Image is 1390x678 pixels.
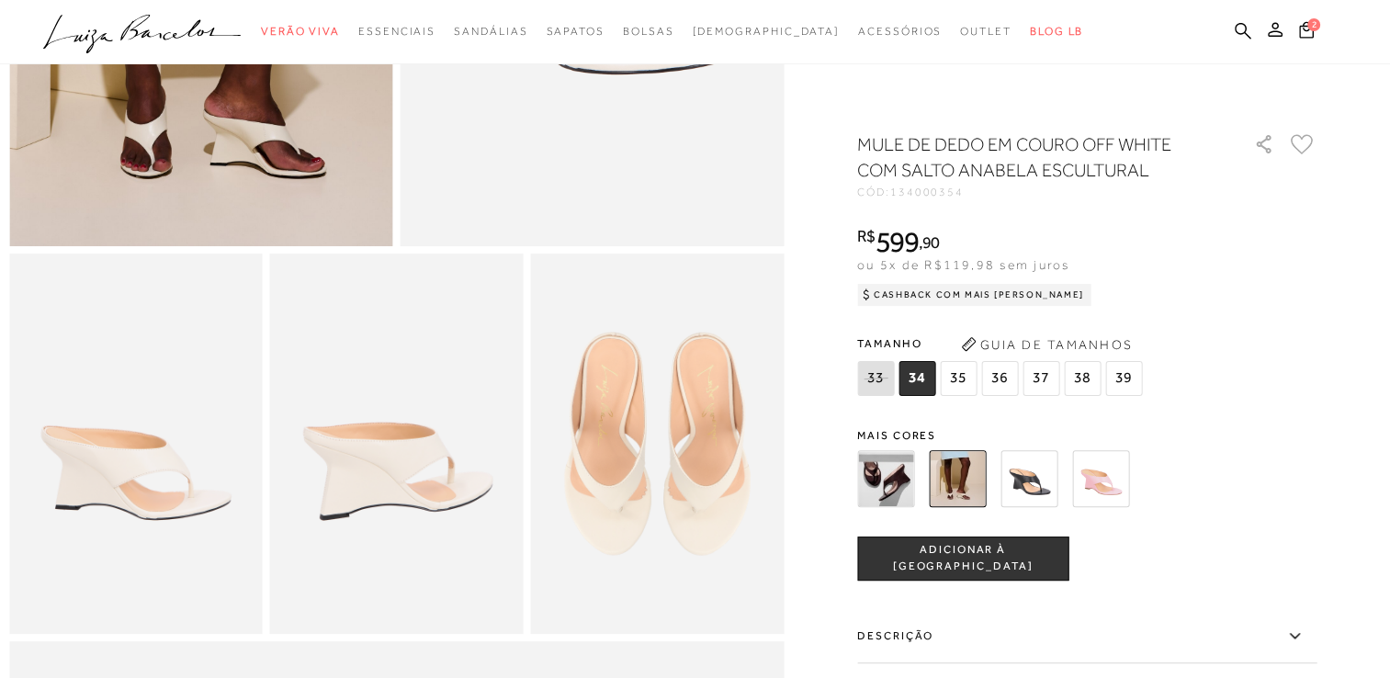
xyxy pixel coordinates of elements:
span: Verão Viva [261,25,340,38]
span: Sapatos [546,25,604,38]
span: 36 [981,361,1018,396]
a: BLOG LB [1030,15,1083,49]
img: MULE DE DEDO EM COURO PRETO COM SALTO ANABELA ESCULTURAL [1000,450,1057,507]
a: categoryNavScreenReaderText [623,15,674,49]
img: MULE DE DEDO EM COURO CAFÉ COM SALTO ANABELA ESCULTURAL [857,450,914,507]
span: Tamanho [857,330,1147,357]
img: MULE DE DEDO EM COURO OFF WHITE COM SALTO ANABELA ESCULTURAL [929,450,986,507]
span: ou 5x de R$119,98 sem juros [857,257,1069,272]
a: categoryNavScreenReaderText [858,15,942,49]
span: Bolsas [623,25,674,38]
a: categoryNavScreenReaderText [960,15,1011,49]
span: 599 [876,225,919,258]
a: categoryNavScreenReaderText [358,15,435,49]
span: 33 [857,361,894,396]
a: categoryNavScreenReaderText [546,15,604,49]
span: 2 [1307,17,1320,30]
span: Outlet [960,25,1011,38]
span: 38 [1064,361,1101,396]
span: 35 [940,361,977,396]
a: noSubCategoriesText [692,15,840,49]
span: 37 [1023,361,1059,396]
span: [DEMOGRAPHIC_DATA] [692,25,840,38]
a: categoryNavScreenReaderText [261,15,340,49]
span: Sandálias [454,25,527,38]
div: CÓD: [857,186,1225,198]
button: ADICIONAR À [GEOGRAPHIC_DATA] [857,537,1068,581]
img: image [9,254,263,634]
span: BLOG LB [1030,25,1083,38]
div: Cashback com Mais [PERSON_NAME] [857,284,1091,306]
i: , [919,234,940,251]
span: ADICIONAR À [GEOGRAPHIC_DATA] [858,542,1068,574]
img: image [270,254,524,634]
span: 90 [922,232,940,252]
span: Mais cores [857,430,1317,441]
h1: MULE DE DEDO EM COURO OFF WHITE COM SALTO ANABELA ESCULTURAL [857,131,1202,183]
img: image [530,254,784,634]
span: 134000354 [890,186,964,198]
i: R$ [857,228,876,244]
span: 34 [898,361,935,396]
label: Descrição [857,610,1317,663]
span: Essenciais [358,25,435,38]
button: Guia de Tamanhos [955,330,1138,359]
span: Acessórios [858,25,942,38]
img: MULE DE DEDO EM COURO ROSA GLACÊ COM SALTO ANABELA ESCULTURAL [1072,450,1129,507]
a: categoryNavScreenReaderText [454,15,527,49]
button: 2 [1294,19,1320,45]
span: 39 [1105,361,1142,396]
